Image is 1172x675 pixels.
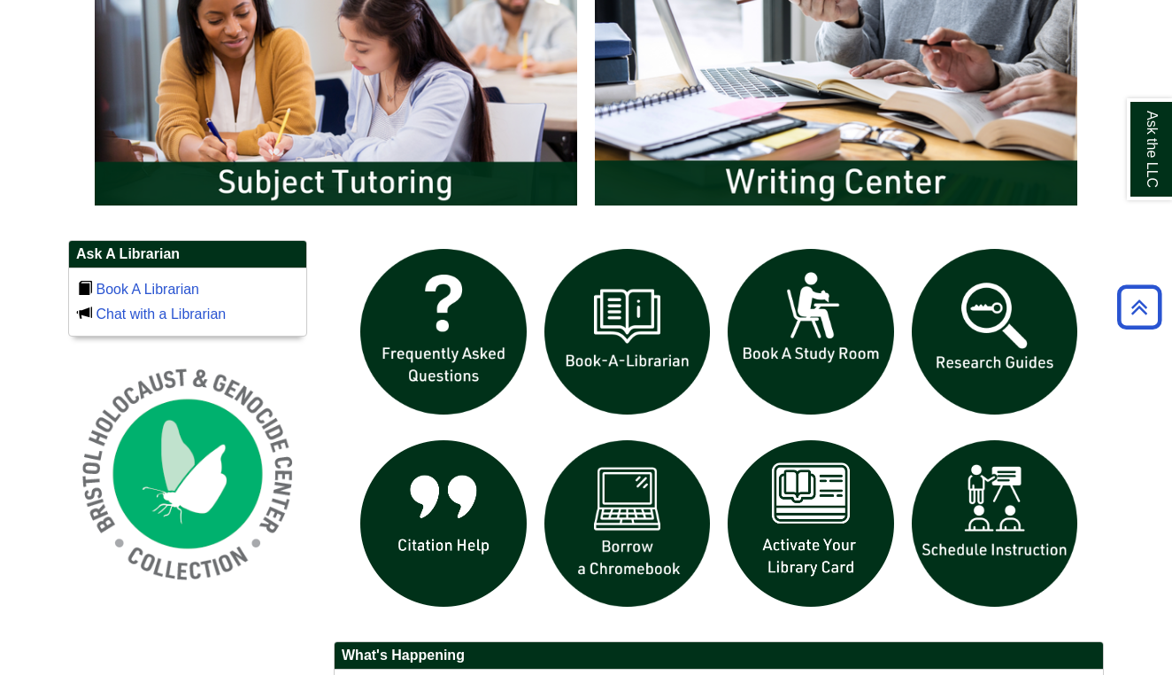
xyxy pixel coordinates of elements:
[719,431,903,616] img: activate Library Card icon links to form to activate student ID into library card
[96,282,199,297] a: Book A Librarian
[903,431,1087,616] img: For faculty. Schedule Library Instruction icon links to form.
[351,240,1086,624] div: slideshow
[1111,295,1168,319] a: Back to Top
[335,642,1103,670] h2: What's Happening
[68,354,307,594] img: Holocaust and Genocide Collection
[536,431,720,616] img: Borrow a chromebook icon links to the borrow a chromebook web page
[719,240,903,424] img: book a study room icon links to book a study room web page
[69,241,306,268] h2: Ask A Librarian
[903,240,1087,424] img: Research Guides icon links to research guides web page
[96,306,226,322] a: Chat with a Librarian
[351,431,536,616] img: citation help icon links to citation help guide page
[536,240,720,424] img: Book a Librarian icon links to book a librarian web page
[351,240,536,424] img: frequently asked questions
